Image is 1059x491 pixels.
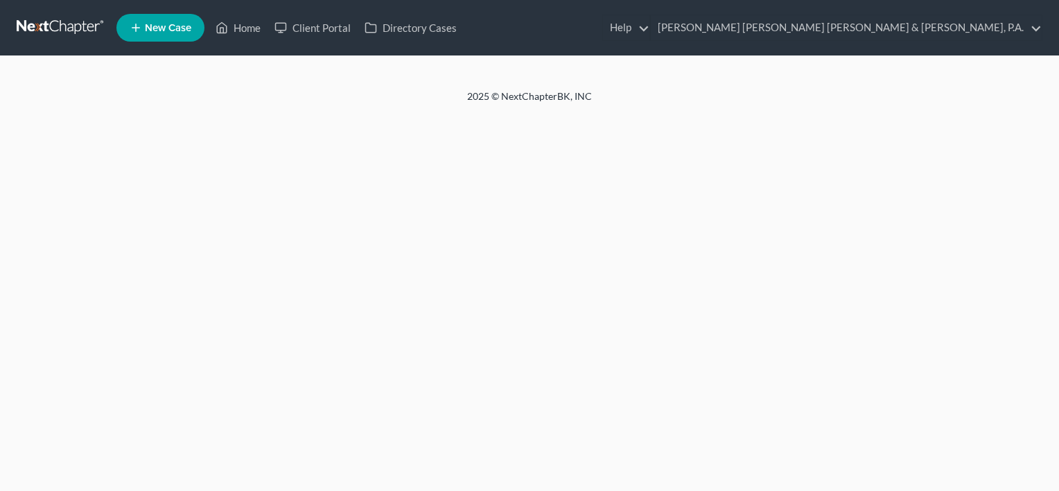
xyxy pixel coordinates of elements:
[268,15,358,40] a: Client Portal
[651,15,1042,40] a: [PERSON_NAME] [PERSON_NAME] [PERSON_NAME] & [PERSON_NAME], P.A.
[134,89,925,114] div: 2025 © NextChapterBK, INC
[603,15,649,40] a: Help
[358,15,464,40] a: Directory Cases
[209,15,268,40] a: Home
[116,14,204,42] new-legal-case-button: New Case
